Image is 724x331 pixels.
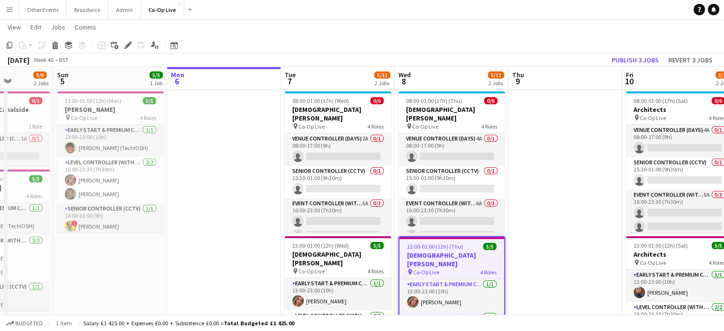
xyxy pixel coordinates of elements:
[30,23,41,31] span: Edit
[83,320,294,327] div: Salary £1 425.00 + Expenses £0.00 + Subsistence £0.00 =
[511,76,524,87] span: 9
[634,242,688,249] span: 13:00-01:00 (12h) (Sat)
[31,56,55,63] span: Week 40
[67,0,109,19] button: Broadwick
[626,70,634,79] span: Fri
[285,70,296,79] span: Tue
[8,55,30,65] div: [DATE]
[57,70,69,79] span: Sun
[5,318,44,329] button: Budgeted
[285,278,391,311] app-card-role: Early Start & Premium Controller (with CCTV)1/113:00-23:00 (10h)[PERSON_NAME]
[20,0,67,19] button: Other Events
[52,320,75,327] span: 1 item
[298,123,325,130] span: Co-Op Live
[57,157,164,203] app-card-role: Level Controller (with CCTV)2/216:00-23:30 (7h30m)[PERSON_NAME][PERSON_NAME]
[285,91,391,232] app-job-card: 08:00-01:00 (17h) (Wed)0/6[DEMOGRAPHIC_DATA][PERSON_NAME] Co-Op Live4 RolesVenue Controller (Days...
[57,203,164,236] app-card-role: Senior Controller (CCTV)1/116:00-01:00 (9h)![PERSON_NAME]
[397,76,411,87] span: 8
[57,105,164,114] h3: [PERSON_NAME]
[150,80,162,87] div: 1 Job
[27,21,45,33] a: Edit
[26,192,42,200] span: 4 Roles
[608,54,663,66] button: Publish 3 jobs
[57,91,164,232] app-job-card: 13:00-01:00 (12h) (Mon)5/5[PERSON_NAME] Co-Op Live4 RolesEarly Start & Premium Controller (with C...
[143,97,156,104] span: 5/5
[664,54,716,66] button: Revert 3 jobs
[625,76,634,87] span: 10
[29,175,42,182] span: 5/5
[224,320,294,327] span: Total Budgeted £1 425.00
[56,76,69,87] span: 5
[480,269,496,276] span: 4 Roles
[34,80,49,87] div: 2 Jobs
[57,125,164,157] app-card-role: Early Start & Premium Controller (with CCTV)1/113:00-23:00 (10h)[PERSON_NAME] (TechIOSH)
[171,70,184,79] span: Mon
[292,97,349,104] span: 08:00-01:00 (17h) (Wed)
[367,268,384,275] span: 4 Roles
[75,23,96,31] span: Comms
[370,97,384,104] span: 0/6
[140,114,156,121] span: 4 Roles
[398,166,505,198] app-card-role: Senior Controller (CCTV)0/115:30-01:00 (9h30m)
[483,243,496,250] span: 5/5
[412,123,438,130] span: Co-Op Live
[370,242,384,249] span: 5/5
[285,105,391,122] h3: [DEMOGRAPHIC_DATA][PERSON_NAME]
[398,133,505,166] app-card-role: Venue Controller (Days)4A0/108:00-17:00 (9h)
[4,21,25,33] a: View
[399,279,504,311] app-card-role: Early Start & Premium Controller (with CCTV)1/113:00-23:00 (10h)[PERSON_NAME]
[285,250,391,267] h3: [DEMOGRAPHIC_DATA][PERSON_NAME]
[398,70,411,79] span: Wed
[398,105,505,122] h3: [DEMOGRAPHIC_DATA][PERSON_NAME]
[399,251,504,268] h3: [DEMOGRAPHIC_DATA][PERSON_NAME]
[285,198,391,258] app-card-role: Event Controller (with CCTV)5A0/316:00-23:30 (7h30m)
[398,198,505,258] app-card-role: Event Controller (with CCTV)6A0/316:00-23:30 (7h30m)
[285,166,391,198] app-card-role: Senior Controller (CCTV)0/115:30-01:00 (9h30m)
[413,269,439,276] span: Co-Op Live
[285,133,391,166] app-card-role: Venue Controller (Days)2A0/108:00-17:00 (9h)
[488,71,504,79] span: 5/11
[33,71,47,79] span: 5/6
[406,97,462,104] span: 08:00-01:00 (17h) (Thu)
[71,21,100,33] a: Comms
[141,0,184,19] button: Co-Op Live
[375,80,390,87] div: 2 Jobs
[484,97,497,104] span: 0/6
[407,243,463,250] span: 13:00-01:00 (12h) (Thu)
[29,123,42,130] span: 1 Role
[374,71,390,79] span: 5/11
[398,91,505,232] app-job-card: 08:00-01:00 (17h) (Thu)0/6[DEMOGRAPHIC_DATA][PERSON_NAME] Co-Op Live4 RolesVenue Controller (Days...
[488,80,504,87] div: 2 Jobs
[169,76,184,87] span: 6
[640,259,666,266] span: Co-Op Live
[59,56,69,63] div: BST
[72,221,78,226] span: !
[367,123,384,130] span: 4 Roles
[71,114,97,121] span: Co-Op Live
[283,76,296,87] span: 7
[640,114,666,121] span: Co-Op Live
[634,97,688,104] span: 08:00-01:00 (17h) (Sat)
[109,0,141,19] button: Admin
[8,23,21,31] span: View
[481,123,497,130] span: 4 Roles
[512,70,524,79] span: Thu
[298,268,325,275] span: Co-Op Live
[51,23,65,31] span: Jobs
[15,320,43,327] span: Budgeted
[29,97,42,104] span: 0/1
[65,97,121,104] span: 13:00-01:00 (12h) (Mon)
[149,71,163,79] span: 5/5
[292,242,349,249] span: 13:00-01:00 (12h) (Wed)
[47,21,69,33] a: Jobs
